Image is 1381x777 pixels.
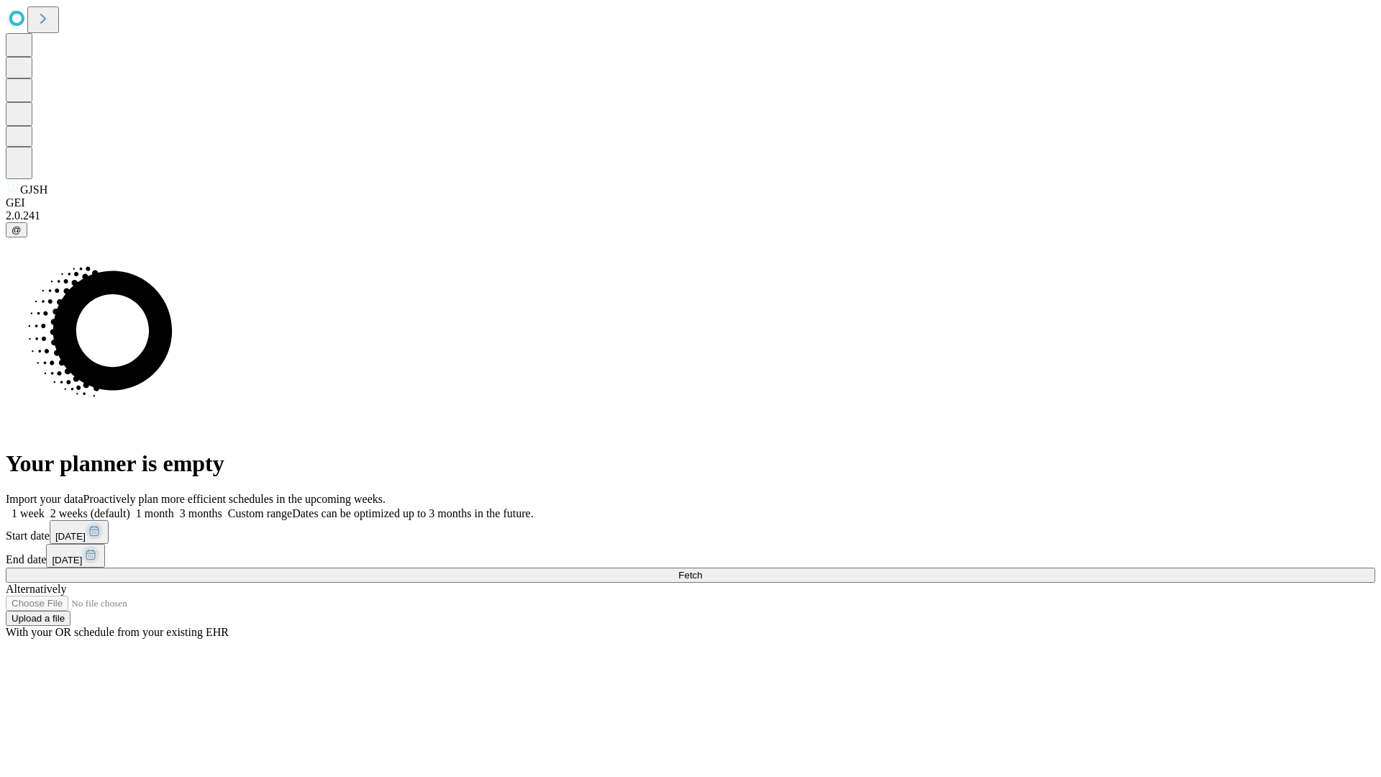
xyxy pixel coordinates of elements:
span: Alternatively [6,583,66,595]
span: 1 week [12,507,45,519]
div: GEI [6,196,1375,209]
span: GJSH [20,183,47,196]
span: With your OR schedule from your existing EHR [6,626,229,638]
button: [DATE] [46,544,105,568]
span: 2 weeks (default) [50,507,130,519]
span: [DATE] [55,531,86,542]
span: Fetch [678,570,702,581]
span: Dates can be optimized up to 3 months in the future. [292,507,533,519]
span: Import your data [6,493,83,505]
div: End date [6,544,1375,568]
h1: Your planner is empty [6,450,1375,477]
div: 2.0.241 [6,209,1375,222]
span: Proactively plan more efficient schedules in the upcoming weeks. [83,493,386,505]
span: Custom range [228,507,292,519]
button: @ [6,222,27,237]
div: Start date [6,520,1375,544]
button: Fetch [6,568,1375,583]
span: @ [12,224,22,235]
span: [DATE] [52,555,82,565]
span: 3 months [180,507,222,519]
span: 1 month [136,507,174,519]
button: Upload a file [6,611,70,626]
button: [DATE] [50,520,109,544]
